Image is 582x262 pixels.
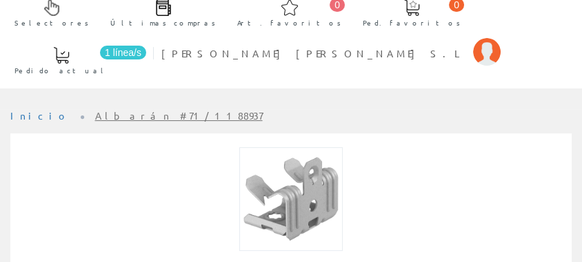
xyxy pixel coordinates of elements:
span: Art. favoritos [237,16,341,30]
a: Albarán #71/1188937 [95,109,263,122]
span: Últimas compras [110,16,216,30]
span: Pedido actual [14,64,108,77]
span: [PERSON_NAME] [PERSON_NAME] S.L [161,46,466,60]
a: 1 línea/s Pedido actual [1,35,150,83]
span: Selectores [14,16,89,30]
a: [PERSON_NAME] [PERSON_NAME] S.L [161,35,501,48]
a: Inicio [10,109,69,122]
span: 1 línea/s [100,46,146,59]
img: Foto artículo Fijación viga in M6 BCUIT 8-12,5 M6 (150x150) [239,147,343,251]
span: Ped. favoritos [363,16,461,30]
